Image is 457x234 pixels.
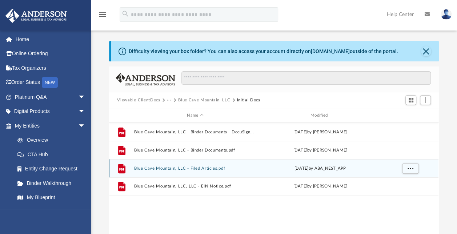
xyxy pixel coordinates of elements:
[385,112,436,119] div: id
[259,129,381,136] div: [DATE] by [PERSON_NAME]
[10,190,93,205] a: My Blueprint
[10,133,96,148] a: Overview
[259,165,381,172] div: [DATE] by ABA_NEST_APP
[78,118,93,133] span: arrow_drop_down
[98,10,107,19] i: menu
[167,97,172,104] button: ···
[10,176,96,190] a: Binder Walkthrough
[134,130,256,134] button: Blue Cave Mountain, LLC - Binder Documents - DocuSigned.pdf
[5,61,96,75] a: Tax Organizers
[259,147,381,154] div: [DATE] by [PERSON_NAME]
[5,104,96,119] a: Digital Productsarrow_drop_down
[259,112,381,119] div: Modified
[134,166,256,171] button: Blue Cave Mountain, LLC - Filed Articles.pdf
[402,163,419,174] button: More options
[134,148,256,153] button: Blue Cave Mountain, LLC - Binder Documents.pdf
[10,147,96,162] a: CTA Hub
[78,104,93,119] span: arrow_drop_down
[181,71,431,85] input: Search files and folders
[42,77,58,88] div: NEW
[5,75,96,90] a: Order StatusNEW
[10,205,96,219] a: Tax Due Dates
[310,48,349,54] a: [DOMAIN_NAME]
[5,90,96,104] a: Platinum Q&Aarrow_drop_down
[3,9,69,23] img: Anderson Advisors Platinum Portal
[441,9,452,20] img: User Pic
[10,162,96,176] a: Entity Change Request
[129,48,398,55] div: Difficulty viewing your box folder? You can also access your account directly on outside of the p...
[121,10,129,18] i: search
[134,184,256,189] button: Blue Cave Mountain, LLC, LLC - EIN Notice.pdf
[421,46,431,56] button: Close
[237,97,260,104] button: Initial Docs
[5,47,96,61] a: Online Ordering
[78,90,93,105] span: arrow_drop_down
[420,95,431,105] button: Add
[112,112,131,119] div: id
[98,14,107,19] a: menu
[259,183,381,190] div: [DATE] by [PERSON_NAME]
[405,95,416,105] button: Switch to Grid View
[5,118,96,133] a: My Entitiesarrow_drop_down
[5,32,96,47] a: Home
[117,97,160,104] button: Viewable-ClientDocs
[134,112,256,119] div: Name
[178,97,230,104] button: Blue Cave Mountain, LLC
